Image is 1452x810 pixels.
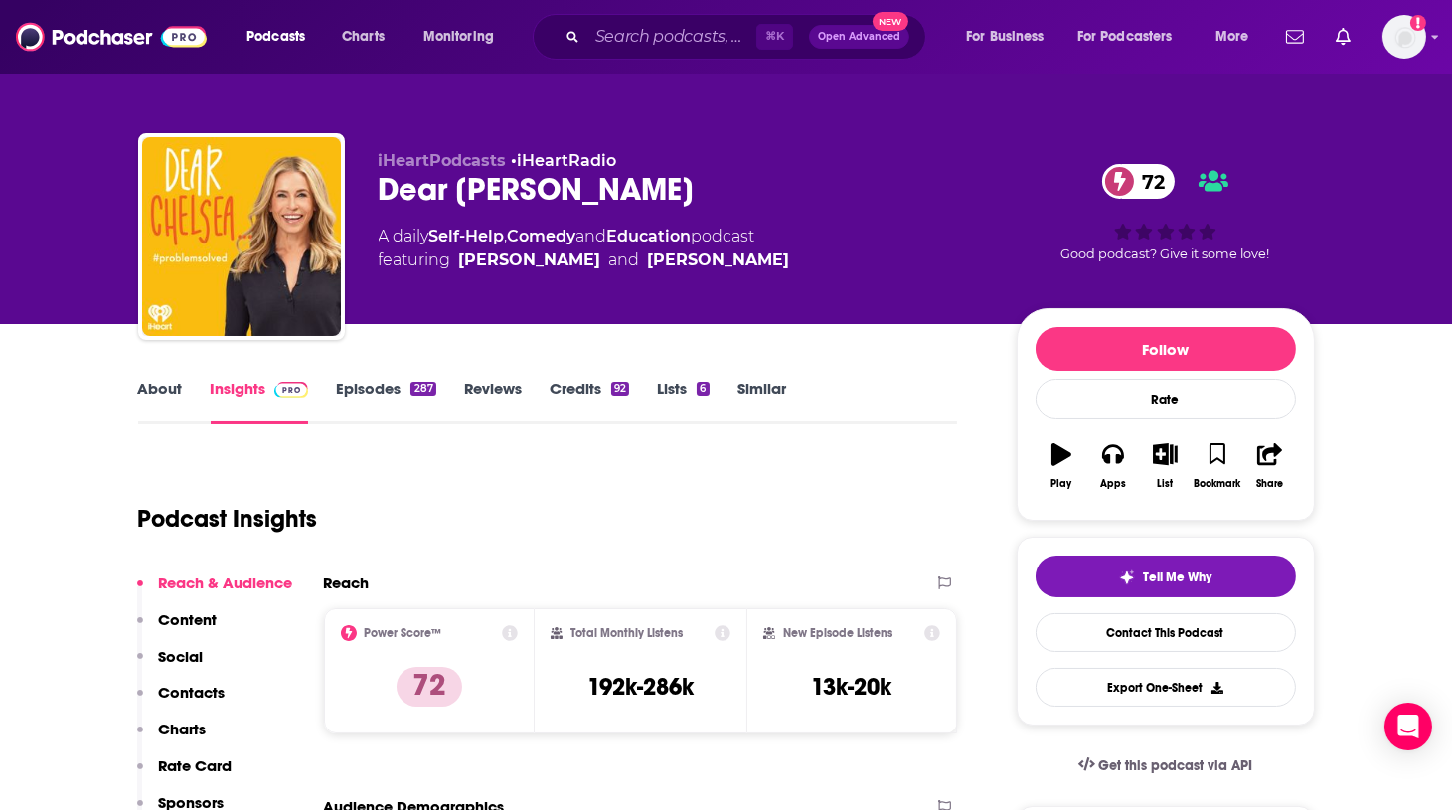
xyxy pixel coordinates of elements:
[587,21,756,53] input: Search podcasts, credits, & more...
[1050,478,1071,490] div: Play
[697,382,709,396] div: 6
[1061,246,1270,261] span: Good podcast? Give it some love!
[512,151,617,170] span: •
[952,21,1069,53] button: open menu
[1194,478,1240,490] div: Bookmark
[550,379,629,424] a: Credits92
[607,227,692,245] a: Education
[1087,430,1139,502] button: Apps
[159,720,207,738] p: Charts
[137,720,207,756] button: Charts
[648,248,790,272] a: Catherine Law
[1102,164,1175,199] a: 72
[409,21,520,53] button: open menu
[159,610,218,629] p: Content
[611,382,629,396] div: 92
[1328,20,1359,54] a: Show notifications dropdown
[159,683,226,702] p: Contacts
[342,23,385,51] span: Charts
[873,12,908,31] span: New
[1098,757,1252,774] span: Get this podcast via API
[365,626,442,640] h2: Power Score™
[142,137,341,336] img: Dear Chelsea
[1202,21,1274,53] button: open menu
[518,151,617,170] a: iHeartRadio
[137,756,233,793] button: Rate Card
[1410,15,1426,31] svg: Add a profile image
[552,14,945,60] div: Search podcasts, credits, & more...
[336,379,435,424] a: Episodes287
[576,227,607,245] span: and
[246,23,305,51] span: Podcasts
[274,382,309,398] img: Podchaser Pro
[379,151,507,170] span: iHeartPodcasts
[1077,23,1173,51] span: For Podcasters
[1382,15,1426,59] img: User Profile
[1139,430,1191,502] button: List
[1192,430,1243,502] button: Bookmark
[423,23,494,51] span: Monitoring
[1036,556,1296,597] button: tell me why sparkleTell Me Why
[137,683,226,720] button: Contacts
[1122,164,1175,199] span: 72
[809,25,909,49] button: Open AdvancedNew
[137,610,218,647] button: Content
[379,225,790,272] div: A daily podcast
[812,672,892,702] h3: 13k-20k
[1062,741,1269,790] a: Get this podcast via API
[137,647,204,684] button: Social
[1036,379,1296,419] div: Rate
[1243,430,1295,502] button: Share
[783,626,892,640] h2: New Episode Listens
[410,382,435,396] div: 287
[211,379,309,424] a: InsightsPodchaser Pro
[137,573,293,610] button: Reach & Audience
[138,379,183,424] a: About
[464,379,522,424] a: Reviews
[233,21,331,53] button: open menu
[756,24,793,50] span: ⌘ K
[159,756,233,775] p: Rate Card
[1382,15,1426,59] span: Logged in as agoldsmithwissman
[1036,613,1296,652] a: Contact This Podcast
[397,667,462,707] p: 72
[16,18,207,56] img: Podchaser - Follow, Share and Rate Podcasts
[657,379,709,424] a: Lists6
[1119,569,1135,585] img: tell me why sparkle
[1036,668,1296,707] button: Export One-Sheet
[587,672,694,702] h3: 192k-286k
[1158,478,1174,490] div: List
[1143,569,1211,585] span: Tell Me Why
[1100,478,1126,490] div: Apps
[1017,151,1315,274] div: 72Good podcast? Give it some love!
[570,626,683,640] h2: Total Monthly Listens
[1064,21,1202,53] button: open menu
[324,573,370,592] h2: Reach
[508,227,576,245] a: Comedy
[1036,327,1296,371] button: Follow
[159,647,204,666] p: Social
[818,32,900,42] span: Open Advanced
[737,379,786,424] a: Similar
[966,23,1045,51] span: For Business
[609,248,640,272] span: and
[1215,23,1249,51] span: More
[159,573,293,592] p: Reach & Audience
[1256,478,1283,490] div: Share
[429,227,505,245] a: Self-Help
[138,504,318,534] h1: Podcast Insights
[1384,703,1432,750] div: Open Intercom Messenger
[329,21,397,53] a: Charts
[1382,15,1426,59] button: Show profile menu
[1278,20,1312,54] a: Show notifications dropdown
[1036,430,1087,502] button: Play
[459,248,601,272] a: Chelsea Handler
[379,248,790,272] span: featuring
[505,227,508,245] span: ,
